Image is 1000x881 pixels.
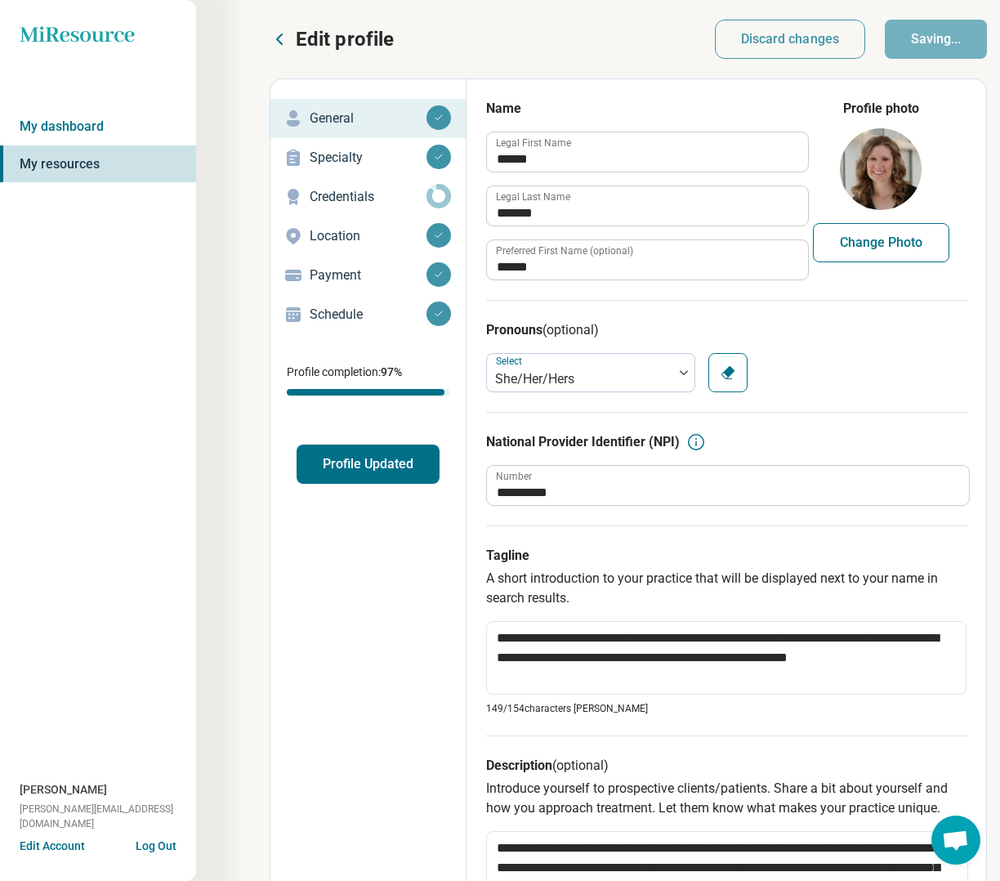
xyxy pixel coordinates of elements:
[486,432,680,452] h3: National Provider Identifier (NPI)
[270,177,466,217] a: Credentials
[840,128,922,210] img: avatar image
[931,816,980,865] a: Open chat
[496,192,570,202] label: Legal Last Name
[287,389,449,396] div: Profile completion
[310,148,426,168] p: Specialty
[813,223,949,262] button: Change Photo
[310,187,426,207] p: Credentials
[270,295,466,334] a: Schedule
[715,20,866,59] button: Discard changes
[310,266,426,285] p: Payment
[270,138,466,177] a: Specialty
[297,445,440,484] button: Profile Updated
[270,217,466,256] a: Location
[486,99,807,119] h3: Name
[270,354,466,405] div: Profile completion:
[270,26,394,52] button: Edit profile
[496,472,532,481] label: Number
[310,305,426,324] p: Schedule
[496,246,633,256] label: Preferred First Name (optional)
[310,109,426,128] p: General
[486,320,968,340] h3: Pronouns
[270,256,466,295] a: Payment
[136,838,176,851] button: Log Out
[20,781,107,798] span: [PERSON_NAME]
[486,701,968,716] p: 149/ 154 characters [PERSON_NAME]
[495,369,665,389] div: She/Her/Hers
[486,779,968,818] p: Introduce yourself to prospective clients/patients. Share a bit about yourself and how you approa...
[552,758,609,773] span: (optional)
[381,365,402,378] span: 97 %
[20,838,85,855] button: Edit Account
[885,20,987,59] button: Saving...
[496,138,571,148] label: Legal First Name
[843,99,919,119] legend: Profile photo
[296,26,394,52] p: Edit profile
[542,322,599,338] span: (optional)
[270,99,466,138] a: General
[486,569,968,608] p: A short introduction to your practice that will be displayed next to your name in search results.
[20,802,196,831] span: [PERSON_NAME][EMAIL_ADDRESS][DOMAIN_NAME]
[486,756,968,776] h3: Description
[310,226,426,246] p: Location
[496,356,525,367] label: Select
[486,546,968,566] h3: Tagline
